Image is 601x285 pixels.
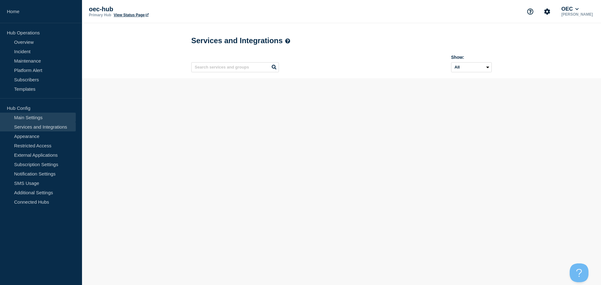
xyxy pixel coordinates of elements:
[89,13,111,17] p: Primary Hub
[89,6,214,13] p: oec-hub
[570,263,588,282] iframe: Help Scout Beacon - Open
[560,12,594,17] p: [PERSON_NAME]
[451,55,492,60] div: Show:
[191,62,279,72] input: Search services and groups
[560,6,580,12] button: OEC
[114,13,148,17] a: View Status Page
[541,5,554,18] button: Account settings
[451,62,492,72] select: Archived
[191,36,290,45] h1: Services and Integrations
[524,5,537,18] button: Support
